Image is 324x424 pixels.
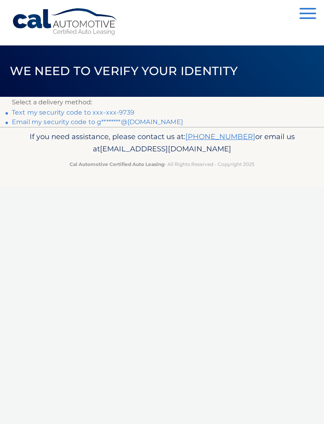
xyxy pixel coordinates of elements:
[100,144,231,153] span: [EMAIL_ADDRESS][DOMAIN_NAME]
[12,118,183,126] a: Email my security code to g********@[DOMAIN_NAME]
[12,8,119,36] a: Cal Automotive
[10,64,238,78] span: We need to verify your identity
[70,161,164,167] strong: Cal Automotive Certified Auto Leasing
[185,132,255,141] a: [PHONE_NUMBER]
[300,8,316,21] button: Menu
[12,130,312,156] p: If you need assistance, please contact us at: or email us at
[12,160,312,168] p: - All Rights Reserved - Copyright 2025
[12,109,134,116] a: Text my security code to xxx-xxx-9739
[12,97,312,108] p: Select a delivery method:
